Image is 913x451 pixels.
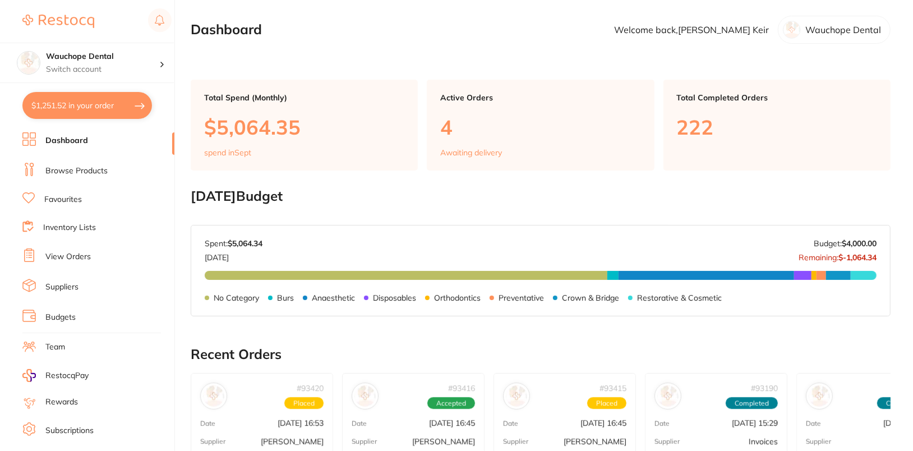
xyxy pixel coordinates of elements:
p: Active Orders [440,93,640,102]
h4: Wauchope Dental [46,51,159,62]
a: Browse Products [45,165,108,177]
span: Placed [284,397,324,409]
p: Date [503,420,518,427]
img: RestocqPay [22,369,36,382]
a: Favourites [44,194,82,205]
a: Total Completed Orders222 [663,80,891,171]
p: $5,064.35 [204,116,404,139]
img: Invoices [657,385,679,407]
p: spend in Sept [204,148,251,157]
p: Supplier [654,438,680,445]
a: Suppliers [45,282,79,293]
p: [PERSON_NAME] [564,437,626,446]
a: RestocqPay [22,369,89,382]
p: Orthodontics [434,293,481,302]
strong: $5,064.34 [228,238,262,248]
p: Date [654,420,670,427]
p: Crown & Bridge [562,293,619,302]
p: # 93415 [600,384,626,393]
p: Restorative & Cosmetic [637,293,722,302]
p: Preventative [499,293,544,302]
a: Restocq Logo [22,8,94,34]
p: Total Completed Orders [677,93,877,102]
p: # 93416 [448,384,475,393]
span: Accepted [427,397,475,409]
p: 4 [440,116,640,139]
p: Awaiting delivery [440,148,502,157]
p: Wauchope Dental [805,25,881,35]
p: Spent: [205,239,262,248]
p: Date [352,420,367,427]
a: View Orders [45,251,91,263]
p: [PERSON_NAME] [412,437,475,446]
a: Rewards [45,397,78,408]
p: Supplier [352,438,377,445]
h2: [DATE] Budget [191,188,891,204]
p: Supplier [503,438,528,445]
img: Invoices [809,385,830,407]
span: Completed [726,397,778,409]
p: Total Spend (Monthly) [204,93,404,102]
strong: $4,000.00 [842,238,877,248]
a: Team [45,342,65,353]
p: [DATE] 16:53 [278,418,324,427]
p: [DATE] 16:45 [580,418,626,427]
a: Inventory Lists [43,222,96,233]
a: Subscriptions [45,425,94,436]
a: Total Spend (Monthly)$5,064.35spend inSept [191,80,418,171]
p: Welcome back, [PERSON_NAME] Keir [614,25,769,35]
p: Anaesthetic [312,293,355,302]
a: Dashboard [45,135,88,146]
img: Henry Schein Halas [203,385,224,407]
strong: $-1,064.34 [838,252,877,263]
a: Active Orders4Awaiting delivery [427,80,654,171]
p: Supplier [200,438,225,445]
p: [DATE] [205,248,262,262]
img: Henry Schein Halas [354,385,376,407]
p: 222 [677,116,877,139]
p: [DATE] 16:45 [429,418,475,427]
p: Budget: [814,239,877,248]
p: [DATE] 15:29 [732,418,778,427]
span: Placed [587,397,626,409]
h2: Dashboard [191,22,262,38]
p: No Category [214,293,259,302]
img: Adam Dental [506,385,527,407]
img: Wauchope Dental [17,52,40,74]
p: Switch account [46,64,159,75]
p: Supplier [806,438,831,445]
p: Date [200,420,215,427]
p: Remaining: [799,248,877,262]
a: Budgets [45,312,76,323]
h2: Recent Orders [191,347,891,362]
p: Burs [277,293,294,302]
p: # 93190 [751,384,778,393]
p: Disposables [373,293,416,302]
p: Invoices [749,437,778,446]
img: Restocq Logo [22,15,94,28]
p: [PERSON_NAME] [261,437,324,446]
p: Date [806,420,821,427]
p: # 93420 [297,384,324,393]
span: RestocqPay [45,370,89,381]
button: $1,251.52 in your order [22,92,152,119]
